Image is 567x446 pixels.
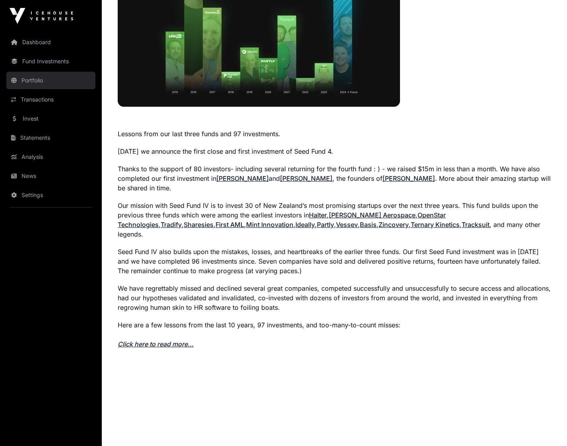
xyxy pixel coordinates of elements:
a: Dashboard [6,33,95,51]
a: Halter [309,211,327,219]
a: Transactions [6,91,95,108]
a: Basis [360,221,377,229]
a: Partly [317,221,334,229]
a: Invest [6,110,95,127]
p: Here are a few lessons from the last 10 years, 97 investments, and too-many-to-count misses: [118,320,551,349]
iframe: Chat Widget [527,408,567,446]
img: Icehouse Ventures Logo [10,8,73,24]
a: [PERSON_NAME] [216,174,269,182]
p: Seed Fund IV also builds upon the mistakes, losses, and heartbreaks of the earlier three funds. O... [118,247,551,276]
a: [PERSON_NAME] Aerospace [329,211,416,219]
a: Ternary Kinetics [411,221,460,229]
a: Vessev [336,221,358,229]
a: First AML [216,221,244,229]
p: Thanks to the support of 80 investors- including several returning for the fourth fund : ) - we r... [118,164,551,193]
a: Statements [6,129,95,147]
a: Sharesies [184,221,214,229]
a: Zincovery [379,221,409,229]
a: Tracksuit [462,221,489,229]
a: Fund Investments [6,53,95,70]
a: Settings [6,186,95,204]
a: Portfolio [6,72,95,89]
a: Ideally [295,221,315,229]
a: Click here to read more... [118,340,194,348]
a: Mint Innovation [246,221,293,229]
a: [PERSON_NAME] [383,174,435,182]
p: Lessons from our last three funds and 97 investments. [118,119,551,139]
a: Tradify [161,221,182,229]
p: Our mission with Seed Fund IV is to invest 30 of New Zealand’s most promising startups over the n... [118,201,551,239]
p: We have regrettably missed and declined several great companies, competed successfully and unsucc... [118,284,551,312]
p: [DATE] we announce the first close and first investment of Seed Fund 4. [118,147,551,156]
a: Analysis [6,148,95,166]
a: News [6,167,95,185]
a: [PERSON_NAME] [280,174,332,182]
